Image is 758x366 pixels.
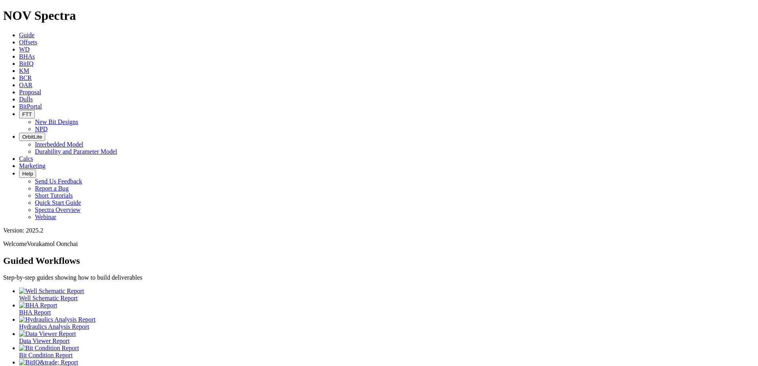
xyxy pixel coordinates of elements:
h1: NOV Spectra [3,8,755,23]
a: BHA Report BHA Report [19,302,755,316]
a: WD [19,46,30,53]
img: BitIQ&trade; Report [19,359,78,366]
img: BHA Report [19,302,57,309]
img: Bit Condition Report [19,345,79,352]
button: FTT [19,110,35,118]
a: Hydraulics Analysis Report Hydraulics Analysis Report [19,316,755,330]
a: Well Schematic Report Well Schematic Report [19,288,755,301]
a: Send Us Feedback [35,178,82,185]
span: BHA Report [19,309,51,316]
a: KM [19,67,29,74]
a: Durability and Parameter Model [35,148,117,155]
a: Offsets [19,39,37,46]
a: BCR [19,74,32,81]
a: Marketing [19,162,46,169]
a: Short Tutorials [35,192,73,199]
img: Data Viewer Report [19,330,76,337]
p: Step-by-step guides showing how to build deliverables [3,274,755,281]
img: Well Schematic Report [19,288,84,295]
span: Hydraulics Analysis Report [19,323,89,330]
button: Help [19,170,36,178]
a: Webinar [35,213,56,220]
a: Bit Condition Report Bit Condition Report [19,345,755,358]
a: NPD [35,126,48,132]
a: Data Viewer Report Data Viewer Report [19,330,755,344]
a: Report a Bug [35,185,69,192]
button: OrbitLite [19,133,45,141]
span: FTT [22,111,32,117]
a: Interbedded Model [35,141,83,148]
h2: Guided Workflows [3,255,755,266]
a: Quick Start Guide [35,199,81,206]
a: BHAs [19,53,35,60]
a: Proposal [19,89,41,95]
a: BitIQ [19,60,33,67]
a: BitPortal [19,103,42,110]
a: Dulls [19,96,33,103]
span: Help [22,171,33,177]
a: Spectra Overview [35,206,80,213]
span: Well Schematic Report [19,295,78,301]
span: Vorakamol Oonchai [27,240,78,247]
a: OAR [19,82,33,88]
span: Bit Condition Report [19,352,73,358]
a: Calcs [19,155,33,162]
span: OrbitLite [22,134,42,140]
span: Data Viewer Report [19,337,70,344]
a: Guide [19,32,34,38]
a: New Bit Designs [35,118,78,125]
div: Version: 2025.2 [3,227,755,234]
p: Welcome [3,240,755,248]
img: Hydraulics Analysis Report [19,316,96,323]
